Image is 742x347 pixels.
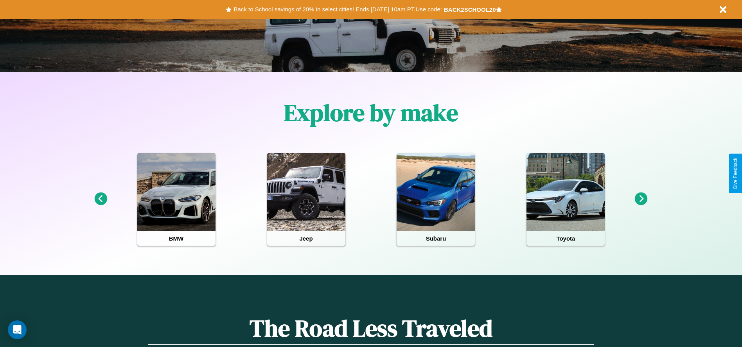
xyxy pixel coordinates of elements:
[397,231,475,246] h4: Subaru
[284,97,458,129] h1: Explore by make
[267,231,345,246] h4: Jeep
[232,4,444,15] button: Back to School savings of 20% in select cities! Ends [DATE] 10am PT.Use code:
[526,231,605,246] h4: Toyota
[137,231,216,246] h4: BMW
[733,158,738,189] div: Give Feedback
[8,320,27,339] div: Open Intercom Messenger
[444,6,496,13] b: BACK2SCHOOL20
[148,312,593,345] h1: The Road Less Traveled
